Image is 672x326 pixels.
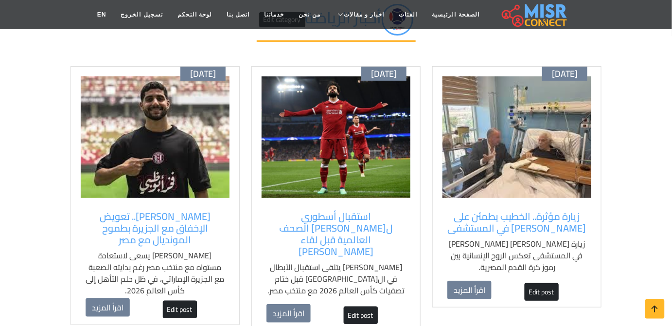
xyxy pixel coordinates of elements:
[190,69,216,79] span: [DATE]
[90,5,114,24] a: EN
[86,250,225,296] p: [PERSON_NAME] يسعى لاستعادة مستواه مع منتخب مصر رغم بدايته الصعبة مع الجزيرة الإماراتي، في ظل حلم...
[219,5,257,24] a: اتصل بنا
[552,69,578,79] span: [DATE]
[328,5,392,24] a: اخبار و مقالات
[442,76,591,198] img: محمود الخطيب يزور حسن شحاتة في المستشفى.
[392,5,425,24] a: الفئات
[86,211,225,246] a: [PERSON_NAME].. تعويض الإخفاق مع الجزيرة بطموح المونديال مع مصر
[266,261,406,296] p: [PERSON_NAME] يتلقى استقبال الأبطال في ال[GEOGRAPHIC_DATA] قبل ختام تصفيات كأس العالم 2026 مع منت...
[257,5,292,24] a: خدماتنا
[86,298,130,317] a: اقرأ المزيد
[81,76,230,198] img: إبراهيم عادل بقميص منتخب مصر خلال إحدى مباريات تصفيات كأس العالم 2026.
[447,238,586,273] p: زيارة [PERSON_NAME] [PERSON_NAME] في المستشفى تعكس الروح الإنسانية بين رموز كرة القدم المصرية.
[114,5,170,24] a: تسجيل الخروج
[266,211,406,257] a: استقبال أسطوري ل[PERSON_NAME] الصحف العالمية قبل لقاء [PERSON_NAME]
[163,301,197,318] a: Edit post
[525,283,559,301] a: Edit post
[170,5,219,24] a: لوحة التحكم
[502,2,567,27] img: main.misr_connect
[447,281,492,299] a: اقرأ المزيد
[262,76,410,198] img: محمد صلاح لدى وصوله مطار القاهرة وسط استقبال جماهيري.
[266,304,311,323] a: اقرأ المزيد
[447,211,586,234] a: زيارة مؤثرة.. الخطيب يطمئن على [PERSON_NAME] في المستشفى
[292,5,328,24] a: من نحن
[344,10,385,19] span: اخبار و مقالات
[425,5,487,24] a: الصفحة الرئيسية
[371,69,397,79] span: [DATE]
[344,307,378,324] a: Edit post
